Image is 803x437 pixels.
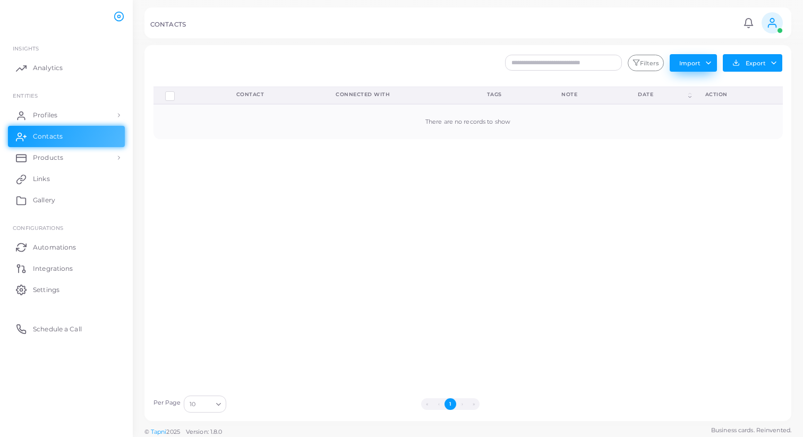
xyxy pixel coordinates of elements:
[670,54,717,71] button: Import
[561,91,614,98] div: Note
[229,398,672,410] ul: Pagination
[13,92,38,99] span: ENTITIES
[33,110,57,120] span: Profiles
[33,132,63,141] span: Contacts
[8,236,125,258] a: Automations
[190,399,195,410] span: 10
[151,428,167,435] a: Tapni
[445,398,456,410] button: Go to page 1
[33,63,63,73] span: Analytics
[33,174,50,184] span: Links
[144,427,222,436] span: ©
[705,91,771,98] div: action
[166,427,180,436] span: 2025
[8,258,125,279] a: Integrations
[487,91,538,98] div: Tags
[197,398,212,410] input: Search for option
[153,399,181,407] label: Per Page
[8,147,125,168] a: Products
[13,45,39,52] span: INSIGHTS
[186,428,223,435] span: Version: 1.8.0
[8,279,125,300] a: Settings
[8,126,125,147] a: Contacts
[33,243,76,252] span: Automations
[711,426,791,435] span: Business cards. Reinvented.
[33,285,59,295] span: Settings
[150,21,186,28] h5: CONTACTS
[628,55,664,72] button: Filters
[33,153,63,162] span: Products
[8,105,125,126] a: Profiles
[184,396,226,413] div: Search for option
[33,264,73,273] span: Integrations
[33,324,82,334] span: Schedule a Call
[723,54,782,72] button: Export
[336,91,463,98] div: Connected With
[8,318,125,339] a: Schedule a Call
[153,87,225,104] th: Row-selection
[33,195,55,205] span: Gallery
[165,118,771,126] div: There are no records to show
[8,190,125,211] a: Gallery
[13,225,63,231] span: Configurations
[8,57,125,79] a: Analytics
[8,168,125,190] a: Links
[638,91,686,98] div: Date
[236,91,313,98] div: Contact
